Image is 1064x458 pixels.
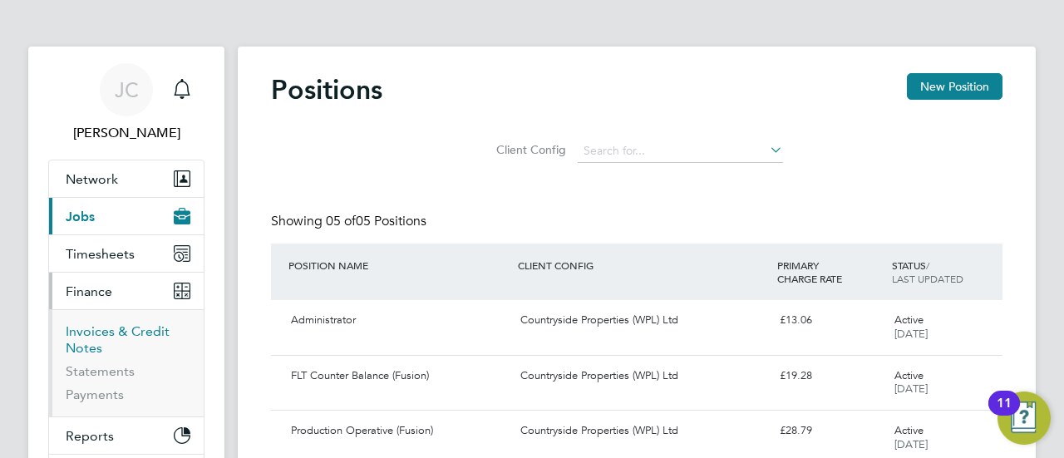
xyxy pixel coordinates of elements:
[514,250,772,280] div: CLIENT CONFIG
[49,160,204,197] button: Network
[49,198,204,234] button: Jobs
[907,73,1002,100] button: New Position
[894,423,924,437] span: Active
[49,235,204,272] button: Timesheets
[773,362,888,390] div: £19.28
[66,428,114,444] span: Reports
[284,362,514,390] div: FLT Counter Balance (Fusion)
[997,403,1012,425] div: 11
[326,213,356,229] span: 05 of
[271,73,382,106] h2: Positions
[773,250,888,293] div: PRIMARY CHARGE RATE
[326,213,426,229] span: 05 Positions
[284,417,514,445] div: Production Operative (Fusion)
[888,250,1002,293] div: STATUS
[894,382,928,396] span: [DATE]
[48,63,204,143] a: JC[PERSON_NAME]
[66,209,95,224] span: Jobs
[926,259,929,272] span: /
[66,323,170,356] a: Invoices & Credit Notes
[49,309,204,416] div: Finance
[49,273,204,309] button: Finance
[578,140,783,163] input: Search for...
[271,213,430,230] div: Showing
[894,368,924,382] span: Active
[514,417,772,445] div: Countryside Properties (WPL) Ltd
[892,272,963,285] span: LAST UPDATED
[773,417,888,445] div: £28.79
[66,387,124,402] a: Payments
[514,307,772,334] div: Countryside Properties (WPL) Ltd
[894,313,924,327] span: Active
[49,417,204,454] button: Reports
[66,283,112,299] span: Finance
[48,123,204,143] span: Jodene Collis-Smith
[514,362,772,390] div: Countryside Properties (WPL) Ltd
[66,246,135,262] span: Timesheets
[894,327,928,341] span: [DATE]
[491,142,566,157] label: Client Config
[997,392,1051,445] button: Open Resource Center, 11 new notifications
[284,307,514,334] div: Administrator
[894,437,928,451] span: [DATE]
[66,171,118,187] span: Network
[773,307,888,334] div: £13.06
[284,250,514,280] div: POSITION NAME
[66,363,135,379] a: Statements
[115,79,139,101] span: JC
